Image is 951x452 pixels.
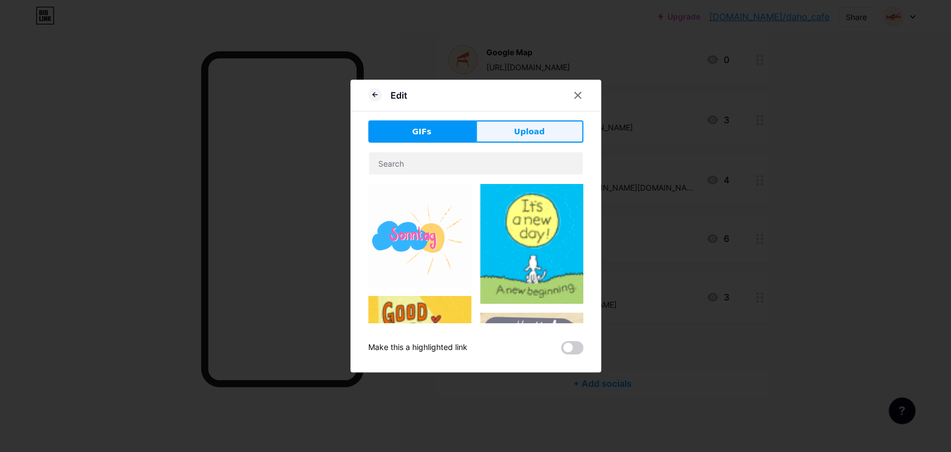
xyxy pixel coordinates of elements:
button: GIFs [368,120,476,143]
button: Upload [476,120,583,143]
span: Upload [514,126,544,138]
img: Gihpy [480,184,583,304]
img: Gihpy [368,296,471,408]
div: Edit [391,89,407,102]
span: GIFs [412,126,432,138]
img: Gihpy [368,184,471,287]
img: Gihpy [480,313,583,396]
div: Make this a highlighted link [368,341,467,354]
input: Search [369,152,583,174]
